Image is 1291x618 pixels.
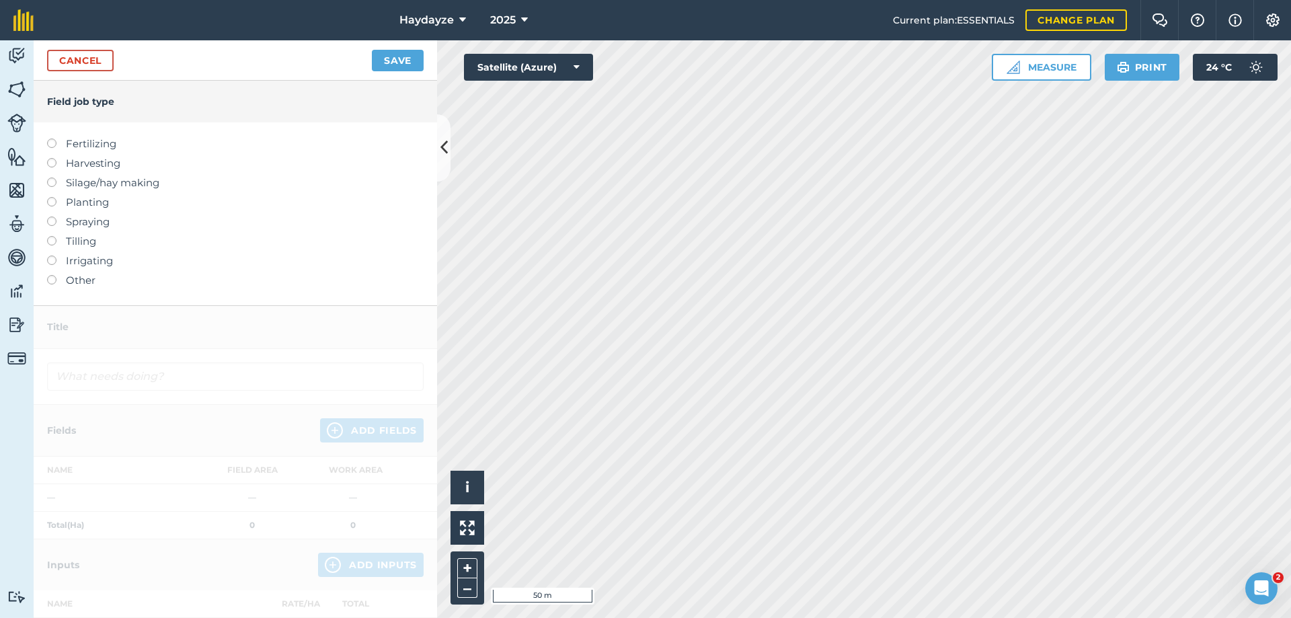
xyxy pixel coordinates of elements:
a: Change plan [1025,9,1127,31]
label: Tilling [47,233,424,249]
img: Ruler icon [1007,61,1020,74]
label: Harvesting [47,155,424,171]
button: Print [1105,54,1180,81]
label: Irrigating [47,253,424,269]
h4: Field job type [47,94,424,109]
img: svg+xml;base64,PHN2ZyB4bWxucz0iaHR0cDovL3d3dy53My5vcmcvMjAwMC9zdmciIHdpZHRoPSIxOSIgaGVpZ2h0PSIyNC... [1117,59,1130,75]
label: Fertilizing [47,136,424,152]
span: Current plan : ESSENTIALS [893,13,1015,28]
span: i [465,479,469,496]
img: svg+xml;base64,PD94bWwgdmVyc2lvbj0iMS4wIiBlbmNvZGluZz0idXRmLTgiPz4KPCEtLSBHZW5lcmF0b3I6IEFkb2JlIE... [7,281,26,301]
img: Four arrows, one pointing top left, one top right, one bottom right and the last bottom left [460,520,475,535]
span: 24 ° C [1206,54,1232,81]
img: svg+xml;base64,PHN2ZyB4bWxucz0iaHR0cDovL3d3dy53My5vcmcvMjAwMC9zdmciIHdpZHRoPSI1NiIgaGVpZ2h0PSI2MC... [7,180,26,200]
img: svg+xml;base64,PD94bWwgdmVyc2lvbj0iMS4wIiBlbmNvZGluZz0idXRmLTgiPz4KPCEtLSBHZW5lcmF0b3I6IEFkb2JlIE... [7,214,26,234]
img: svg+xml;base64,PD94bWwgdmVyc2lvbj0iMS4wIiBlbmNvZGluZz0idXRmLTgiPz4KPCEtLSBHZW5lcmF0b3I6IEFkb2JlIE... [7,114,26,132]
img: svg+xml;base64,PD94bWwgdmVyc2lvbj0iMS4wIiBlbmNvZGluZz0idXRmLTgiPz4KPCEtLSBHZW5lcmF0b3I6IEFkb2JlIE... [7,349,26,368]
img: svg+xml;base64,PD94bWwgdmVyc2lvbj0iMS4wIiBlbmNvZGluZz0idXRmLTgiPz4KPCEtLSBHZW5lcmF0b3I6IEFkb2JlIE... [7,247,26,268]
button: 24 °C [1193,54,1278,81]
img: svg+xml;base64,PD94bWwgdmVyc2lvbj0iMS4wIiBlbmNvZGluZz0idXRmLTgiPz4KPCEtLSBHZW5lcmF0b3I6IEFkb2JlIE... [7,590,26,603]
button: Satellite (Azure) [464,54,593,81]
button: Measure [992,54,1091,81]
label: Spraying [47,214,424,230]
iframe: Intercom live chat [1245,572,1278,605]
img: Two speech bubbles overlapping with the left bubble in the forefront [1152,13,1168,27]
button: – [457,578,477,598]
label: Planting [47,194,424,210]
span: Haydayze [399,12,454,28]
button: Save [372,50,424,71]
img: A cog icon [1265,13,1281,27]
img: svg+xml;base64,PHN2ZyB4bWxucz0iaHR0cDovL3d3dy53My5vcmcvMjAwMC9zdmciIHdpZHRoPSIxNyIgaGVpZ2h0PSIxNy... [1228,12,1242,28]
a: Cancel [47,50,114,71]
img: svg+xml;base64,PHN2ZyB4bWxucz0iaHR0cDovL3d3dy53My5vcmcvMjAwMC9zdmciIHdpZHRoPSI1NiIgaGVpZ2h0PSI2MC... [7,147,26,167]
img: svg+xml;base64,PD94bWwgdmVyc2lvbj0iMS4wIiBlbmNvZGluZz0idXRmLTgiPz4KPCEtLSBHZW5lcmF0b3I6IEFkb2JlIE... [7,315,26,335]
img: svg+xml;base64,PHN2ZyB4bWxucz0iaHR0cDovL3d3dy53My5vcmcvMjAwMC9zdmciIHdpZHRoPSI1NiIgaGVpZ2h0PSI2MC... [7,79,26,100]
img: svg+xml;base64,PD94bWwgdmVyc2lvbj0iMS4wIiBlbmNvZGluZz0idXRmLTgiPz4KPCEtLSBHZW5lcmF0b3I6IEFkb2JlIE... [7,46,26,66]
label: Silage/hay making [47,175,424,191]
label: Other [47,272,424,288]
img: svg+xml;base64,PD94bWwgdmVyc2lvbj0iMS4wIiBlbmNvZGluZz0idXRmLTgiPz4KPCEtLSBHZW5lcmF0b3I6IEFkb2JlIE... [1243,54,1269,81]
img: fieldmargin Logo [13,9,34,31]
button: + [457,558,477,578]
span: 2025 [490,12,516,28]
img: A question mark icon [1189,13,1206,27]
button: i [451,471,484,504]
span: 2 [1273,572,1284,583]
